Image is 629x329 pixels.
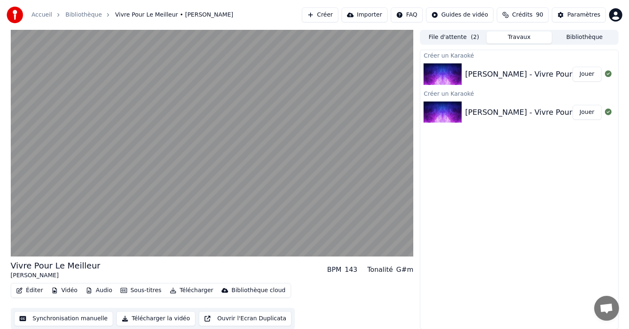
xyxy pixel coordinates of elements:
div: Paramètres [567,11,600,19]
div: Bibliothèque cloud [231,286,285,295]
button: Vidéo [48,285,81,296]
span: ( 2 ) [471,33,479,41]
div: Créer un Karaoké [420,50,618,60]
button: Synchronisation manuelle [14,311,113,326]
div: 143 [345,265,358,275]
span: Crédits [512,11,533,19]
div: [PERSON_NAME] [11,271,101,280]
button: Travaux [487,31,552,44]
div: Vivre Pour Le Meilleur [11,260,101,271]
div: G#m [396,265,413,275]
a: Accueil [31,11,52,19]
div: BPM [327,265,341,275]
a: Ouvrir le chat [594,296,619,321]
button: Guides de vidéo [426,7,494,22]
button: Paramètres [552,7,606,22]
button: Audio [82,285,116,296]
button: File d'attente [421,31,487,44]
button: FAQ [391,7,423,22]
a: Bibliothèque [65,11,102,19]
img: youka [7,7,23,23]
div: Créer un Karaoké [420,88,618,98]
button: Sous-titres [117,285,165,296]
button: Bibliothèque [552,31,617,44]
button: Jouer [573,67,602,82]
button: Télécharger la vidéo [116,311,195,326]
button: Éditer [13,285,46,296]
button: Créer [302,7,338,22]
span: Vivre Pour Le Meilleur • [PERSON_NAME] [115,11,233,19]
span: 90 [536,11,543,19]
button: Crédits90 [497,7,549,22]
button: Importer [342,7,388,22]
button: Ouvrir l'Ecran Duplicata [199,311,292,326]
button: Jouer [573,105,602,120]
button: Télécharger [166,285,217,296]
div: Tonalité [367,265,393,275]
nav: breadcrumb [31,11,233,19]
